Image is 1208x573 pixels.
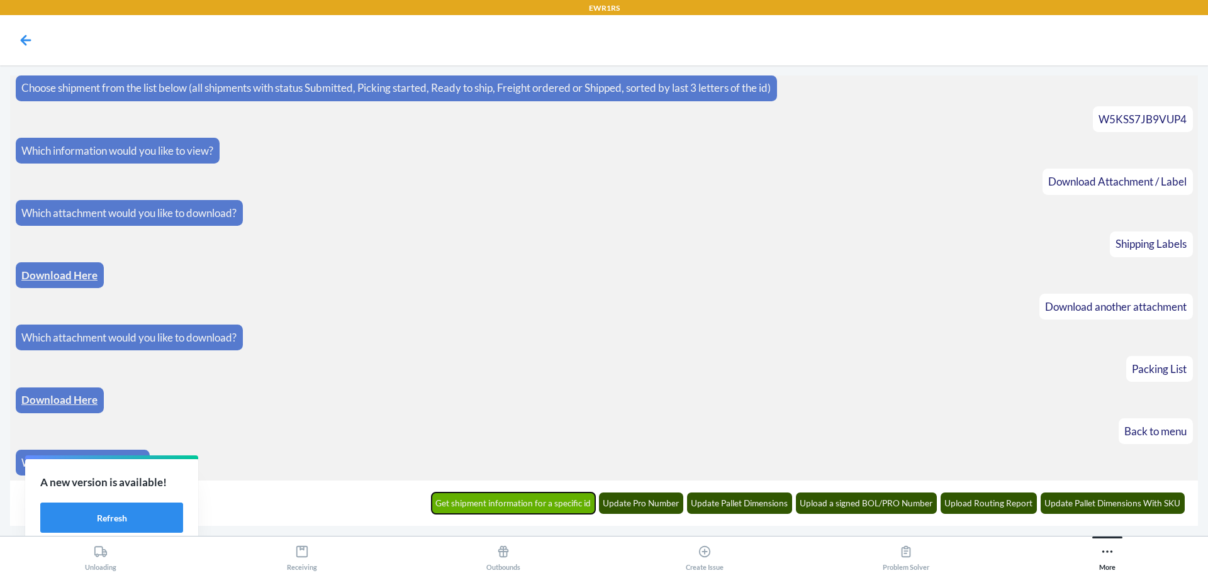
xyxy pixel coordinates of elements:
[805,537,1007,571] button: Problem Solver
[1099,113,1187,126] span: W5KSS7JB9VUP4
[21,269,98,282] a: Download Here
[883,540,929,571] div: Problem Solver
[1007,537,1208,571] button: More
[40,474,183,491] p: A new version is available!
[1132,362,1187,376] span: Packing List
[21,80,771,96] p: Choose shipment from the list below (all shipments with status Submitted, Picking started, Ready ...
[604,537,805,571] button: Create Issue
[796,492,937,514] button: Upload a signed BOL/PRO Number
[21,205,237,221] p: Which attachment would you like to download?
[432,492,596,514] button: Get shipment information for a specific id
[201,537,403,571] button: Receiving
[599,492,684,514] button: Update Pro Number
[21,393,98,406] a: Download Here
[589,3,620,14] p: EWR1RS
[686,540,724,571] div: Create Issue
[40,503,183,533] button: Refresh
[1041,492,1185,514] button: Update Pallet Dimensions With SKU
[1048,175,1187,188] span: Download Attachment / Label
[1124,425,1187,438] span: Back to menu
[941,492,1037,514] button: Upload Routing Report
[21,330,237,346] p: Which attachment would you like to download?
[486,540,520,571] div: Outbounds
[1116,237,1187,250] span: Shipping Labels
[287,540,317,571] div: Receiving
[21,143,213,159] p: Which information would you like to view?
[21,455,143,471] p: What would you like to do?
[1045,300,1187,313] span: Download another attachment
[1099,540,1116,571] div: More
[687,492,793,514] button: Update Pallet Dimensions
[85,540,116,571] div: Unloading
[403,537,604,571] button: Outbounds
